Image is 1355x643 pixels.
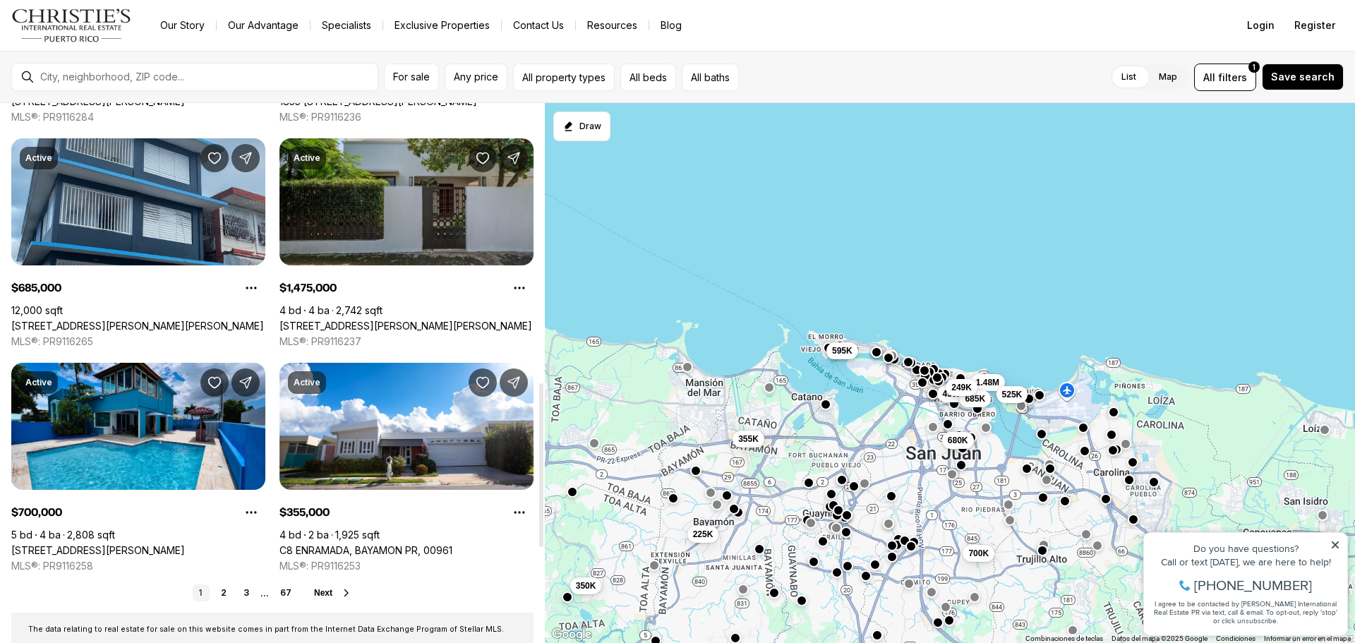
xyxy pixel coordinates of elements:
[687,526,719,543] button: 225K
[469,368,497,397] button: Save Property: C8 ENRAMADA
[200,368,229,397] button: Save Property: 425 CALLE SAN JULIAN, URB SAGRADO CORAZON
[1112,635,1208,642] span: Datos del mapa ©2025 Google
[1286,11,1344,40] button: Register
[970,374,1005,391] button: 1.48M
[500,368,528,397] button: Share Property
[215,584,232,601] a: 2
[1194,64,1256,91] button: Allfilters1
[513,64,615,91] button: All property types
[469,144,497,172] button: Save Property: 2160 CALLE GENERAL PATTON
[294,377,320,388] p: Active
[1110,64,1148,90] label: List
[11,544,185,557] a: 425 CALLE SAN JULIAN, URB SAGRADO CORAZON, CUPEY PR, 00926
[217,16,310,35] a: Our Advantage
[682,64,739,91] button: All baths
[693,529,713,540] span: 225K
[996,386,1028,403] button: 525K
[649,16,693,35] a: Blog
[11,320,264,332] a: 309 SEGUNDO RUIZ BELVIS ST, SANTURCE PR, 00915
[25,377,52,388] p: Active
[826,342,858,359] button: 595K
[948,435,968,446] span: 680K
[445,64,507,91] button: Any price
[454,71,498,83] span: Any price
[1294,20,1335,31] span: Register
[1262,64,1344,90] button: Save search
[314,587,352,599] button: Next
[275,584,297,601] a: 67
[237,498,265,527] button: Property options
[15,32,204,42] div: Do you have questions?
[1002,389,1023,400] span: 525K
[963,545,994,562] button: 700K
[505,498,534,527] button: Property options
[1203,70,1215,85] span: All
[1271,71,1335,83] span: Save search
[733,431,764,447] button: 355K
[946,379,977,396] button: 249K
[260,588,269,599] li: ...
[11,8,132,42] img: logo
[553,112,610,141] button: Start drawing
[620,64,676,91] button: All beds
[576,16,649,35] a: Resources
[1148,64,1188,90] label: Map
[25,152,52,164] p: Active
[314,588,332,598] span: Next
[570,577,602,594] button: 350K
[279,320,532,332] a: 2160 CALLE GENERAL PATTON, SAN JUAN PR, 00913
[383,16,501,35] a: Exclusive Properties
[1239,11,1283,40] button: Login
[11,95,185,108] a: 1510 CALLE MIRSONIA, SAN JUAN PR, 00911
[942,432,974,449] button: 680K
[18,87,201,114] span: I agree to be contacted by [PERSON_NAME] International Real Estate PR via text, call & email. To ...
[959,390,991,407] button: 685K
[311,16,383,35] a: Specialists
[279,544,452,557] a: C8 ENRAMADA, BAYAMON PR, 00961
[832,345,853,356] span: 595K
[231,144,260,172] button: Share Property
[384,64,439,91] button: For sale
[576,580,596,591] span: 350K
[238,584,255,601] a: 3
[500,144,528,172] button: Share Property
[149,16,216,35] a: Our Story
[200,144,229,172] button: Save Property: 309 SEGUNDO RUIZ BELVIS ST
[58,66,176,80] span: [PHONE_NUMBER]
[502,16,575,35] button: Contact Us
[193,584,297,601] nav: Pagination
[231,368,260,397] button: Share Property
[15,45,204,55] div: Call or text [DATE], we are here to help!
[968,548,989,559] span: 700K
[237,274,265,302] button: Property options
[1253,61,1255,73] span: 1
[976,377,999,388] span: 1.48M
[193,584,210,601] a: 1
[937,385,969,402] button: 450K
[951,382,972,393] span: 249K
[943,388,963,399] span: 450K
[393,71,430,83] span: For sale
[738,433,759,445] span: 355K
[965,393,985,404] span: 685K
[279,95,477,108] a: 1855 CALLE PABELLONES #A2, SAN JUAN PR, 00901
[505,274,534,302] button: Property options
[1247,20,1275,31] span: Login
[294,152,320,164] p: Active
[1218,70,1247,85] span: filters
